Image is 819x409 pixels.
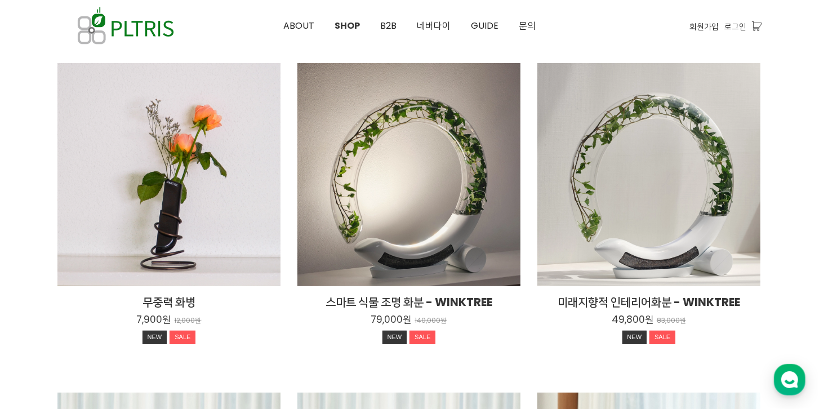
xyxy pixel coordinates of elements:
p: 83,000원 [657,317,686,325]
div: NEW [143,331,167,344]
a: 홈 [3,315,74,344]
span: 홈 [35,332,42,341]
a: SHOP [324,1,370,51]
div: NEW [382,331,407,344]
a: 회원가입 [689,20,719,33]
span: ABOUT [283,19,314,32]
a: 문의 [509,1,546,51]
a: 스마트 식물 조명 화분 - WINKTREE 79,000원 140,000원 NEWSALE [297,294,520,347]
span: 문의 [519,19,536,32]
span: SHOP [335,19,360,32]
a: 설정 [145,315,216,344]
span: 대화 [103,333,117,342]
a: 무중력 화병 7,900원 12,000원 NEWSALE [57,294,281,347]
p: 12,000원 [175,317,202,325]
div: SALE [409,331,435,344]
p: 140,000원 [415,317,447,325]
a: GUIDE [461,1,509,51]
a: B2B [370,1,407,51]
div: SALE [649,331,675,344]
p: 7,900원 [137,313,171,326]
a: 미래지향적 인테리어화분 - WINKTREE 49,800원 83,000원 NEWSALE [537,294,760,347]
div: SALE [170,331,195,344]
p: 49,800원 [612,313,653,326]
span: GUIDE [471,19,498,32]
a: ABOUT [273,1,324,51]
span: 설정 [174,332,188,341]
span: B2B [380,19,397,32]
a: 로그인 [724,20,746,33]
span: 네버다이 [417,19,451,32]
a: 대화 [74,315,145,344]
h2: 무중력 화병 [57,294,281,310]
h2: 스마트 식물 조명 화분 - WINKTREE [297,294,520,310]
p: 79,000원 [371,313,412,326]
a: 네버다이 [407,1,461,51]
div: NEW [622,331,647,344]
h2: 미래지향적 인테리어화분 - WINKTREE [537,294,760,310]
